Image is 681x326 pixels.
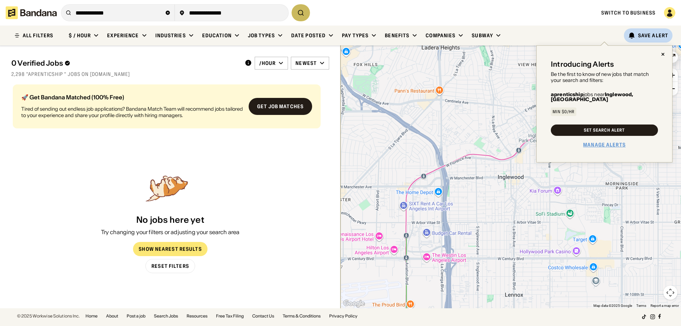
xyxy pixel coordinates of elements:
div: ALL FILTERS [23,33,53,38]
div: jobs near [551,92,658,102]
div: /hour [259,60,276,66]
a: Open this area in Google Maps (opens a new window) [342,299,366,308]
a: Contact Us [252,314,274,318]
div: Experience [107,32,139,39]
div: Education [202,32,232,39]
div: Subway [472,32,493,39]
div: Be the first to know of new jobs that match your search and filters: [551,71,658,83]
div: 0 Verified Jobs [11,59,239,67]
div: Reset Filters [151,264,189,269]
a: Post a job [127,314,145,318]
div: Pay Types [342,32,369,39]
div: Newest [295,60,317,66]
div: Benefits [385,32,409,39]
div: Date Posted [291,32,326,39]
div: Introducing Alerts [551,60,614,68]
span: Map data ©2025 Google [593,304,632,308]
div: Tired of sending out endless job applications? Bandana Match Team will recommend jobs tailored to... [21,106,243,118]
a: Home [85,314,98,318]
a: About [106,314,118,318]
a: Switch to Business [601,10,655,16]
div: Companies [426,32,455,39]
a: Terms (opens in new tab) [636,304,646,308]
div: Try changing your filters or adjusting your search area [101,228,240,236]
a: Report a map error [650,304,679,308]
b: Inglewood, [GEOGRAPHIC_DATA] [551,91,633,103]
a: Resources [187,314,207,318]
div: Save Alert [638,32,668,39]
a: Manage Alerts [583,142,626,148]
div: $ / hour [69,32,91,39]
div: grid [11,82,329,172]
div: Job Types [248,32,275,39]
a: Privacy Policy [329,314,358,318]
div: 2,298 "APRENTICSHIP " jobs on [DOMAIN_NAME] [11,71,329,77]
a: Free Tax Filing [216,314,244,318]
button: Map camera controls [663,286,677,300]
a: Search Jobs [154,314,178,318]
div: Get job matches [257,104,304,109]
div: Min $0/hr [553,110,575,114]
a: Terms & Conditions [283,314,321,318]
div: Set Search Alert [584,128,625,132]
div: No jobs here yet [136,215,204,225]
div: Show Nearest Results [139,247,201,252]
div: 🚀 Get Bandana Matched (100% Free) [21,94,243,100]
img: Google [342,299,366,308]
div: Industries [155,32,186,39]
div: © 2025 Workwise Solutions Inc. [17,314,80,318]
b: aprenticship [551,91,583,98]
img: Bandana logotype [6,6,57,19]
